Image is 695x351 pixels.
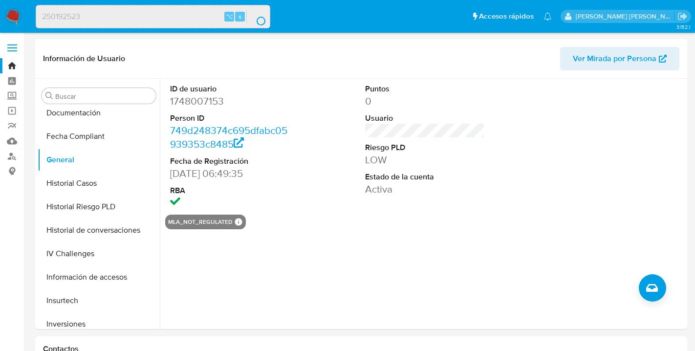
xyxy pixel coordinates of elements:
dt: ID de usuario [170,84,290,94]
dt: Puntos [365,84,485,94]
input: Buscar [55,92,152,101]
dd: 0 [365,94,485,108]
button: Buscar [45,92,53,100]
button: General [38,148,160,172]
button: mla_not_regulated [168,220,233,224]
span: ⌥ [226,12,233,21]
dt: Riesgo PLD [365,142,485,153]
button: Historial Riesgo PLD [38,195,160,219]
a: Notificaciones [543,12,552,21]
button: Historial de conversaciones [38,219,160,242]
dt: Usuario [365,113,485,124]
input: Buscar usuario o caso... [36,10,270,23]
button: Historial Casos [38,172,160,195]
button: Inversiones [38,312,160,336]
button: Ver Mirada por Persona [560,47,679,70]
button: search-icon [246,10,266,23]
dd: Activa [365,182,485,196]
dd: [DATE] 06:49:35 [170,167,290,180]
dd: LOW [365,153,485,167]
dd: 1748007153 [170,94,290,108]
span: Ver Mirada por Persona [573,47,656,70]
dt: RBA [170,185,290,196]
h1: Información de Usuario [43,54,125,64]
dt: Estado de la cuenta [365,172,485,182]
a: Salir [677,11,688,22]
dt: Fecha de Registración [170,156,290,167]
button: Documentación [38,101,160,125]
p: rene.vale@mercadolibre.com [576,12,674,21]
dt: Person ID [170,113,290,124]
button: Insurtech [38,289,160,312]
span: s [239,12,241,21]
button: Información de accesos [38,265,160,289]
a: 749d248374c695dfabc05939353c8485 [170,123,287,151]
span: Accesos rápidos [479,11,534,22]
button: Fecha Compliant [38,125,160,148]
button: IV Challenges [38,242,160,265]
